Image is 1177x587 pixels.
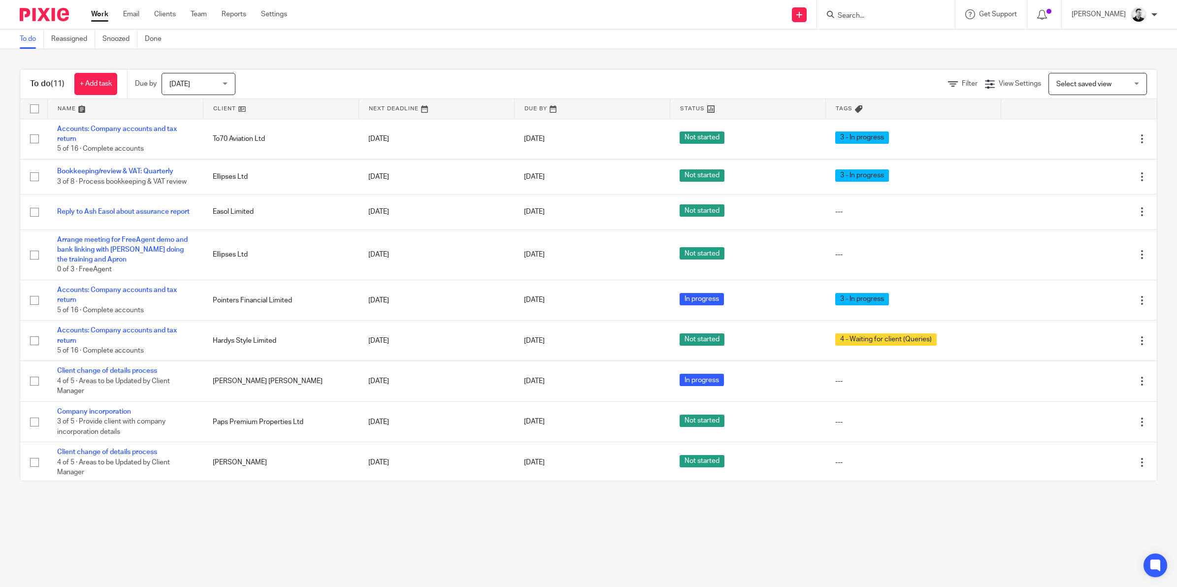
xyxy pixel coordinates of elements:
[359,229,514,280] td: [DATE]
[359,119,514,159] td: [DATE]
[359,401,514,442] td: [DATE]
[680,204,724,217] span: Not started
[135,79,157,89] p: Due by
[680,293,724,305] span: In progress
[57,367,157,374] a: Client change of details process
[680,374,724,386] span: In progress
[57,347,144,354] span: 5 of 16 · Complete accounts
[680,333,724,346] span: Not started
[51,80,65,88] span: (11)
[57,307,144,314] span: 5 of 16 · Complete accounts
[203,401,359,442] td: Paps Premium Properties Ltd
[835,293,889,305] span: 3 - In progress
[359,361,514,401] td: [DATE]
[57,145,144,152] span: 5 of 16 · Complete accounts
[680,247,724,260] span: Not started
[680,455,724,467] span: Not started
[57,126,177,142] a: Accounts: Company accounts and tax return
[154,9,176,19] a: Clients
[680,131,724,144] span: Not started
[524,251,545,258] span: [DATE]
[169,81,190,88] span: [DATE]
[191,9,207,19] a: Team
[203,119,359,159] td: To70 Aviation Ltd
[203,159,359,194] td: Ellipses Ltd
[359,195,514,229] td: [DATE]
[524,297,545,304] span: [DATE]
[203,442,359,483] td: [PERSON_NAME]
[203,195,359,229] td: Easol Limited
[74,73,117,95] a: + Add task
[57,459,170,476] span: 4 of 5 · Areas to be Updated by Client Manager
[57,208,190,215] a: Reply to Ash Easol about assurance report
[962,80,978,87] span: Filter
[835,457,991,467] div: ---
[835,169,889,182] span: 3 - In progress
[680,415,724,427] span: Not started
[524,378,545,385] span: [DATE]
[261,9,287,19] a: Settings
[203,321,359,361] td: Hardys Style Limited
[524,459,545,466] span: [DATE]
[979,11,1017,18] span: Get Support
[524,337,545,344] span: [DATE]
[1131,7,1146,23] img: Dave_2025.jpg
[837,12,925,21] input: Search
[680,169,724,182] span: Not started
[203,229,359,280] td: Ellipses Ltd
[30,79,65,89] h1: To do
[145,30,169,49] a: Done
[57,287,177,303] a: Accounts: Company accounts and tax return
[20,8,69,21] img: Pixie
[835,376,991,386] div: ---
[359,280,514,321] td: [DATE]
[1056,81,1112,88] span: Select saved view
[524,208,545,215] span: [DATE]
[359,442,514,483] td: [DATE]
[57,178,187,185] span: 3 of 8 · Process bookkeeping & VAT review
[835,333,937,346] span: 4 - Waiting for client (Queries)
[524,135,545,142] span: [DATE]
[91,9,108,19] a: Work
[359,159,514,194] td: [DATE]
[359,321,514,361] td: [DATE]
[203,361,359,401] td: [PERSON_NAME] [PERSON_NAME]
[835,131,889,144] span: 3 - In progress
[835,417,991,427] div: ---
[999,80,1041,87] span: View Settings
[51,30,95,49] a: Reassigned
[835,250,991,260] div: ---
[836,106,852,111] span: Tags
[123,9,139,19] a: Email
[20,30,44,49] a: To do
[57,327,177,344] a: Accounts: Company accounts and tax return
[57,168,173,175] a: Bookkeeping/review & VAT: Quarterly
[57,378,170,395] span: 4 of 5 · Areas to be Updated by Client Manager
[57,236,188,263] a: Arrange meeting for FreeAgent demo and bank linking with [PERSON_NAME] doing the training and Apron
[57,408,131,415] a: Company incorporation
[57,449,157,456] a: Client change of details process
[102,30,137,49] a: Snoozed
[1072,9,1126,19] p: [PERSON_NAME]
[835,207,991,217] div: ---
[524,173,545,180] span: [DATE]
[57,419,165,436] span: 3 of 5 · Provide client with company incorporation details
[524,419,545,425] span: [DATE]
[222,9,246,19] a: Reports
[203,280,359,321] td: Pointers Financial Limited
[57,266,112,273] span: 0 of 3 · FreeAgent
